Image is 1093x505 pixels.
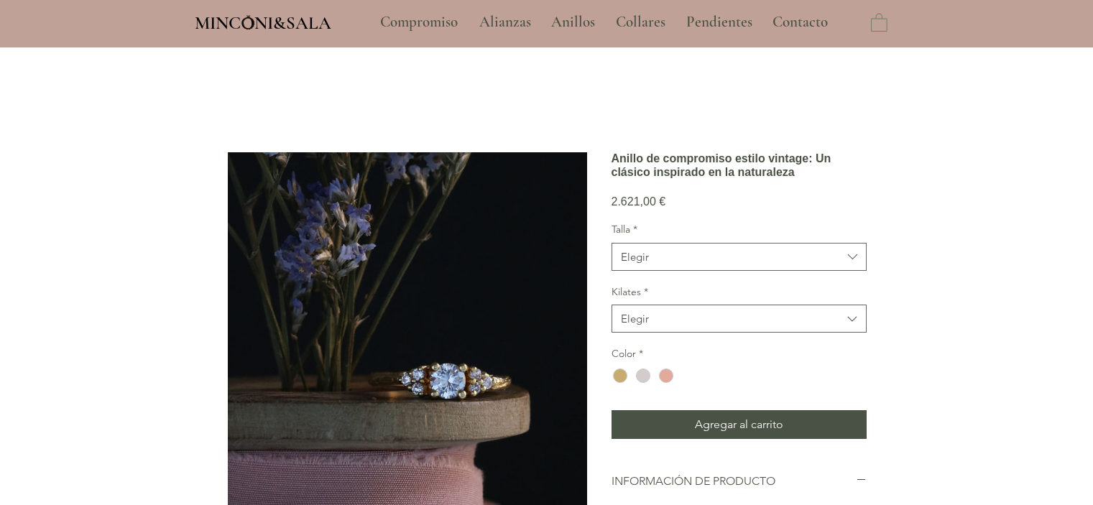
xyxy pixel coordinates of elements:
[612,195,666,208] span: 2.621,00 €
[612,305,867,333] button: Kilates
[695,416,783,433] span: Agregar al carrito
[621,249,649,264] div: Elegir
[369,4,469,40] a: Compromiso
[612,223,867,237] label: Talla
[544,4,602,40] p: Anillos
[242,15,254,29] img: Minconi Sala
[469,4,540,40] a: Alianzas
[675,4,762,40] a: Pendientes
[762,4,839,40] a: Contacto
[612,473,856,489] h2: INFORMACIÓN DE PRODUCTO
[472,4,538,40] p: Alianzas
[612,243,867,271] button: Talla
[679,4,760,40] p: Pendientes
[765,4,835,40] p: Contacto
[612,285,867,300] label: Kilates
[605,4,675,40] a: Collares
[373,4,465,40] p: Compromiso
[341,4,867,40] nav: Sitio
[612,152,867,179] h1: Anillo de compromiso estilo vintage: Un clásico inspirado en la naturaleza
[612,473,867,489] button: INFORMACIÓN DE PRODUCTO
[540,4,605,40] a: Anillos
[609,4,673,40] p: Collares
[612,347,643,361] legend: Color
[195,12,331,34] span: MINCONI&SALA
[195,9,331,33] a: MINCONI&SALA
[621,311,649,326] div: Elegir
[612,410,867,439] button: Agregar al carrito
